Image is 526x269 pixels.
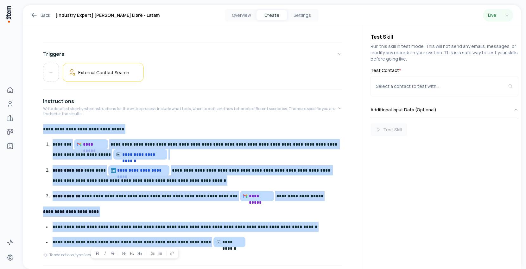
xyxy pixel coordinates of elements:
button: Additional Input Data (Optional) [371,102,518,118]
a: Deals [4,126,16,138]
a: Companies [4,112,16,124]
img: Item Brain Logo [5,5,11,23]
h5: External Contact Search [78,69,129,75]
label: Test Contact [371,67,518,74]
div: To add actions, type / and select an action from the list. [43,253,142,258]
button: Overview [226,10,257,20]
button: Settings [287,10,317,20]
a: Activity [4,236,16,249]
h1: [Industry Expert] [PERSON_NAME] Libre - Latam [55,11,160,19]
button: Link [168,250,176,257]
h4: Triggers [43,50,64,58]
div: InstructionsWrite detailed step-by-step instructions for the entire process. Include what to do, ... [43,124,342,263]
a: Back [30,11,50,19]
button: Create [257,10,287,20]
h4: Test Skill [371,33,518,41]
a: Home [4,84,16,96]
div: Select a contact to test with... [376,83,508,89]
h4: Instructions [43,97,74,105]
div: Triggers [43,63,342,87]
a: Settings [4,251,16,264]
a: Agents [4,140,16,152]
button: Triggers [43,45,342,63]
a: People [4,98,16,110]
p: Write detailed step-by-step instructions for the entire process. Include what to do, when to do i... [43,106,337,116]
button: InstructionsWrite detailed step-by-step instructions for the entire process. Include what to do, ... [43,92,342,124]
p: Run this skill in test mode. This will not send any emails, messages, or modify any records in yo... [371,43,518,62]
